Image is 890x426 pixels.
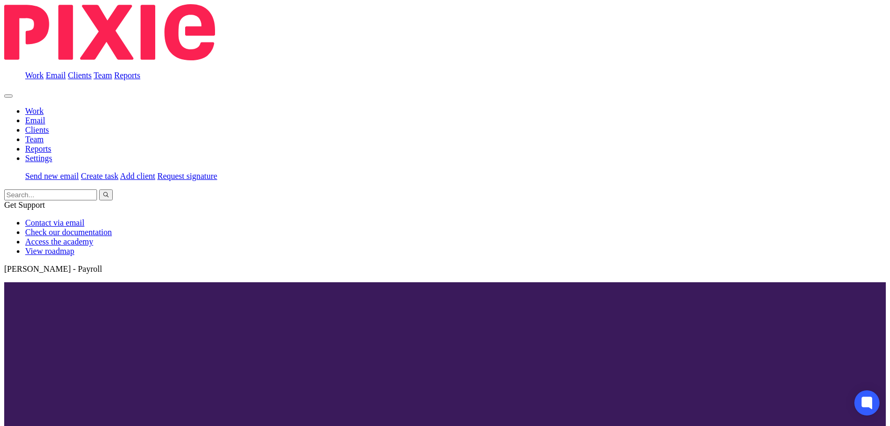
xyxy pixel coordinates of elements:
a: Check our documentation [25,228,112,237]
span: Get Support [4,200,45,209]
a: View roadmap [25,247,74,255]
a: Team [25,135,44,144]
a: Work [25,71,44,80]
a: Create task [81,172,119,180]
a: Send new email [25,172,79,180]
img: Pixie [4,4,215,60]
a: Reports [25,144,51,153]
a: Contact via email [25,218,84,227]
a: Clients [68,71,91,80]
a: Access the academy [25,237,93,246]
a: Email [46,71,66,80]
p: [PERSON_NAME] - Payroll [4,264,886,274]
a: Add client [120,172,155,180]
a: Reports [114,71,141,80]
a: Email [25,116,45,125]
a: Clients [25,125,49,134]
a: Work [25,106,44,115]
a: Request signature [157,172,217,180]
input: Search [4,189,97,200]
a: Settings [25,154,52,163]
button: Search [99,189,113,200]
a: Team [93,71,112,80]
